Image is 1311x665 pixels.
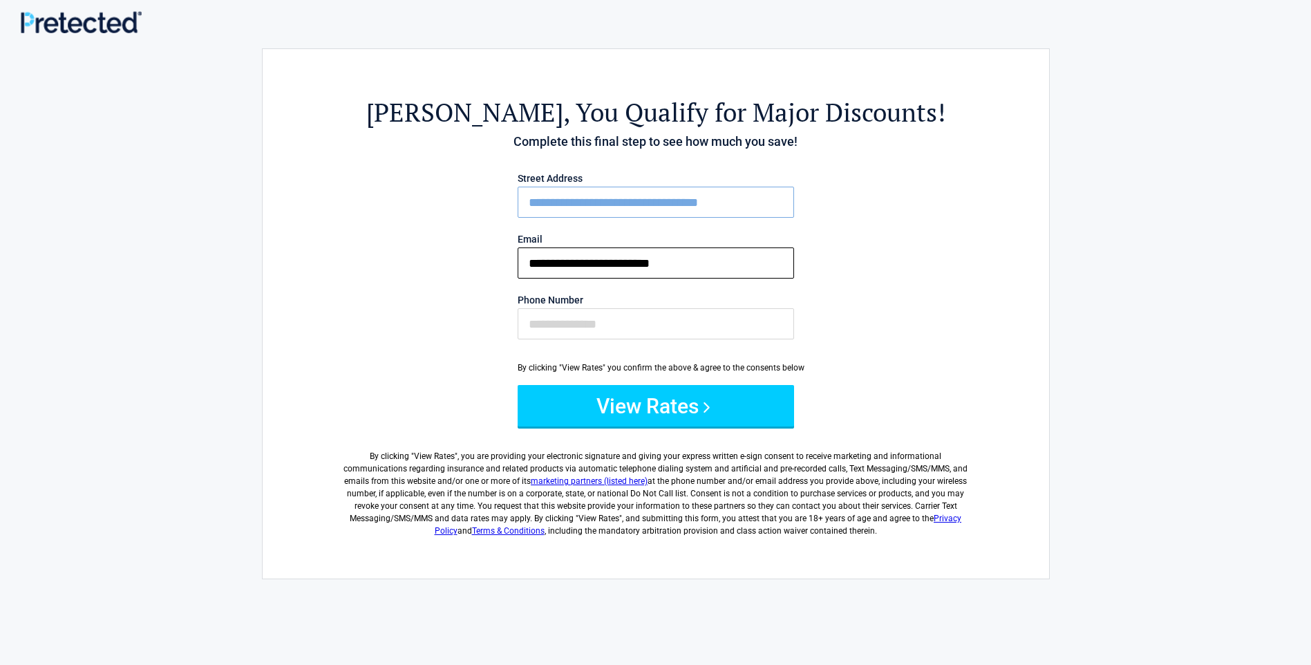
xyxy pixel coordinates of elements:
[531,476,648,486] a: marketing partners (listed here)
[339,95,973,129] h2: , You Qualify for Major Discounts!
[518,295,794,305] label: Phone Number
[518,234,794,244] label: Email
[414,451,455,461] span: View Rates
[21,11,142,33] img: Main Logo
[339,439,973,537] label: By clicking " ", you are providing your electronic signature and giving your express written e-si...
[366,95,563,129] span: [PERSON_NAME]
[518,385,794,427] button: View Rates
[518,362,794,374] div: By clicking "View Rates" you confirm the above & agree to the consents below
[472,526,545,536] a: Terms & Conditions
[518,174,794,183] label: Street Address
[339,133,973,151] h4: Complete this final step to see how much you save!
